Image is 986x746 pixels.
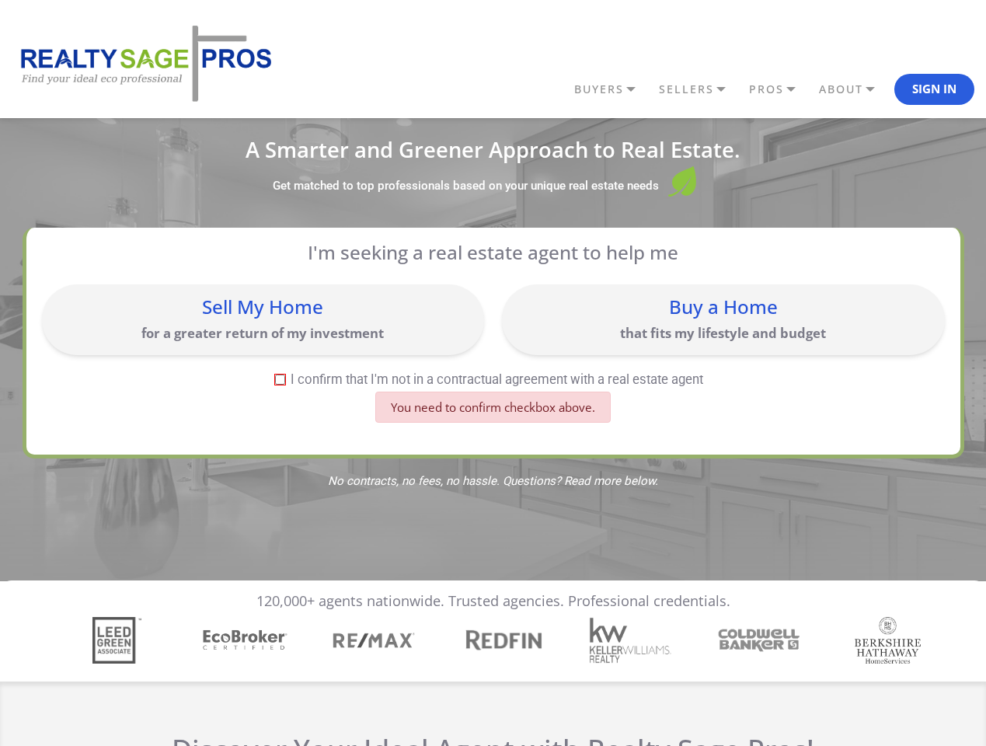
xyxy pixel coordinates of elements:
p: 120,000+ agents nationwide. Trusted agencies. Professional credentials. [256,593,730,610]
p: for a greater return of my investment [50,324,476,342]
img: Sponsor Logo: Ecobroker [200,627,290,654]
img: Sponsor Logo: Coldwell Banker [715,626,804,655]
p: that fits my lifestyle and budget [510,324,936,342]
div: 7 / 7 [852,617,935,664]
img: Sponsor Logo: Berkshire Hathaway [855,617,922,664]
img: Sponsor Logo: Keller Williams Realty [589,617,672,664]
a: ABOUT [815,76,894,103]
input: I confirm that I'm not in a contractual agreement with a real estate agent [275,375,285,385]
img: Sponsor Logo: Leed Green Associate [92,617,141,664]
p: I'm seeking a real estate agent to help me [62,241,924,263]
div: Buy a Home [510,298,936,316]
div: 4 / 7 [466,626,549,654]
h1: A Smarter and Greener Approach to Real Estate. [23,139,964,160]
div: You need to confirm checkbox above. [375,392,611,423]
div: 2 / 7 [210,627,293,654]
div: 1 / 7 [81,617,164,664]
label: Get matched to top professionals based on your unique real estate needs [273,179,659,194]
div: 5 / 7 [595,617,678,664]
button: Sign In [894,74,974,105]
img: Sponsor Logo: Remax [332,617,415,664]
div: 3 / 7 [338,617,421,664]
a: BUYERS [570,76,655,103]
a: SELLERS [655,76,745,103]
div: Sell My Home [50,298,476,316]
img: Sponsor Logo: Redfin [458,626,547,654]
div: 6 / 7 [723,626,807,655]
a: PROS [745,76,815,103]
label: I confirm that I'm not in a contractual agreement with a real estate agent [42,373,937,386]
span: No contracts, no fees, no hassle. Questions? Read more below. [23,476,964,487]
img: REALTY SAGE PROS [12,23,276,104]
